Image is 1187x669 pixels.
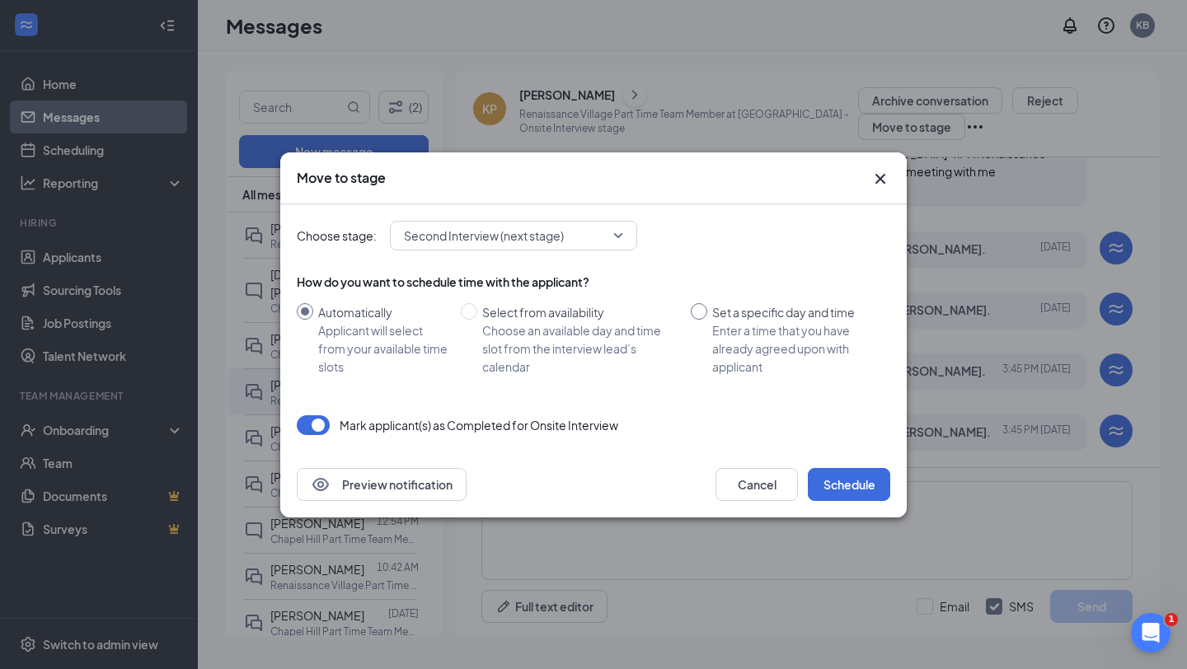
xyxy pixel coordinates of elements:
[1165,613,1178,626] span: 1
[715,468,798,501] button: Cancel
[712,303,877,321] div: Set a specific day and time
[808,468,890,501] button: Schedule
[870,169,890,189] button: Close
[482,303,678,321] div: Select from availability
[870,169,890,189] svg: Cross
[340,417,618,433] p: Mark applicant(s) as Completed for Onsite Interview
[712,321,877,376] div: Enter a time that you have already agreed upon with applicant
[404,223,564,248] span: Second Interview (next stage)
[297,274,890,290] div: How do you want to schedule time with the applicant?
[311,475,331,494] svg: Eye
[297,169,386,187] h3: Move to stage
[297,468,467,501] button: EyePreview notification
[1131,613,1171,653] iframe: Intercom live chat
[482,321,678,376] div: Choose an available day and time slot from the interview lead’s calendar
[318,321,448,376] div: Applicant will select from your available time slots
[297,227,377,245] span: Choose stage:
[318,303,448,321] div: Automatically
